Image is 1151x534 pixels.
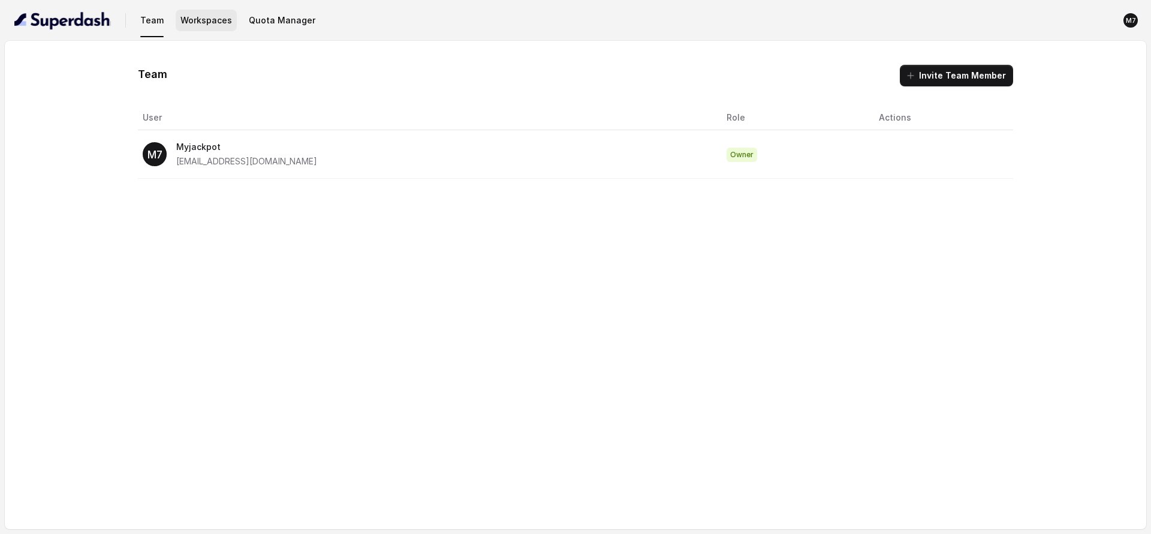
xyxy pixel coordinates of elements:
h1: Team [138,65,167,84]
span: Owner [727,148,757,162]
text: M7 [147,148,162,161]
button: Workspaces [176,10,237,31]
img: light.svg [14,11,111,30]
button: Quota Manager [244,10,320,31]
button: Invite Team Member [900,65,1013,86]
th: User [138,106,717,130]
th: Role [717,106,869,130]
span: [EMAIL_ADDRESS][DOMAIN_NAME] [176,156,317,166]
text: M7 [1126,17,1136,25]
button: Team [135,10,168,31]
th: Actions [869,106,1013,130]
p: Myjackpot [176,140,317,154]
